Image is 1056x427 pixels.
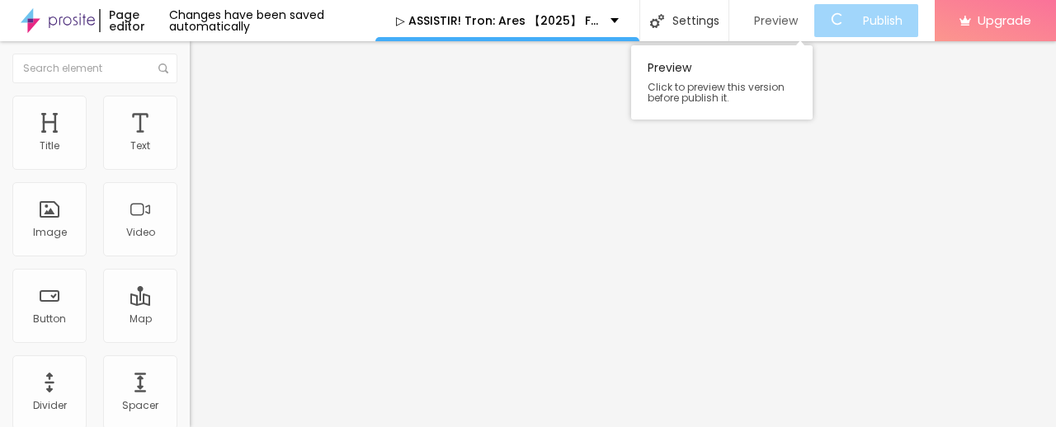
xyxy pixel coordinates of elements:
[190,41,1056,427] iframe: Editor
[33,400,67,411] div: Divider
[33,313,66,325] div: Button
[122,400,158,411] div: Spacer
[650,14,664,28] img: Icone
[754,14,798,27] span: Preview
[126,227,155,238] div: Video
[978,13,1031,27] span: Upgrade
[130,313,152,325] div: Map
[12,54,177,83] input: Search element
[33,227,67,238] div: Image
[814,4,918,37] button: Publish
[729,4,814,37] button: Preview
[169,9,375,32] div: Changes have been saved automatically
[631,45,813,120] div: Preview
[396,15,598,26] p: ▷ ASSISTIR! Tron: Ares 【2025】 Filme Completo Dublaado Online
[863,14,903,27] span: Publish
[99,9,169,32] div: Page editor
[158,63,168,73] img: Icone
[130,140,150,152] div: Text
[648,82,796,103] span: Click to preview this version before publish it.
[40,140,59,152] div: Title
